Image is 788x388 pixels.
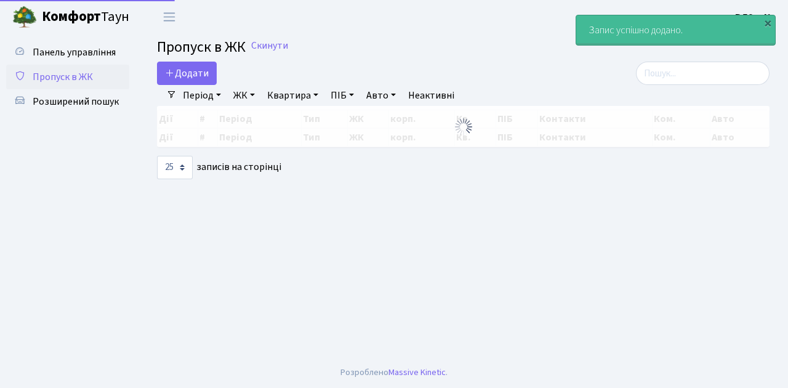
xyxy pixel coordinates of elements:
span: Пропуск в ЖК [33,70,93,84]
a: Період [178,85,226,106]
a: Неактивні [403,85,459,106]
a: Квартира [262,85,323,106]
a: Авто [361,85,401,106]
span: Пропуск в ЖК [157,36,246,58]
a: Панель управління [6,40,129,65]
div: Запис успішно додано. [576,15,775,45]
span: Розширений пошук [33,95,119,108]
label: записів на сторінці [157,156,281,179]
select: записів на сторінці [157,156,193,179]
span: Панель управління [33,46,116,59]
a: Скинути [251,40,288,52]
div: × [762,17,774,29]
a: ЖК [228,85,260,106]
b: ВЛ2 -. К. [735,10,773,24]
input: Пошук... [636,62,770,85]
a: Massive Kinetic [388,366,446,379]
img: logo.png [12,5,37,30]
a: Додати [157,62,217,85]
a: ПІБ [326,85,359,106]
span: Додати [165,67,209,80]
a: Пропуск в ЖК [6,65,129,89]
a: ВЛ2 -. К. [735,10,773,25]
button: Переключити навігацію [154,7,185,27]
b: Комфорт [42,7,101,26]
img: Обробка... [454,117,473,137]
a: Розширений пошук [6,89,129,114]
div: Розроблено . [340,366,448,379]
span: Таун [42,7,129,28]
